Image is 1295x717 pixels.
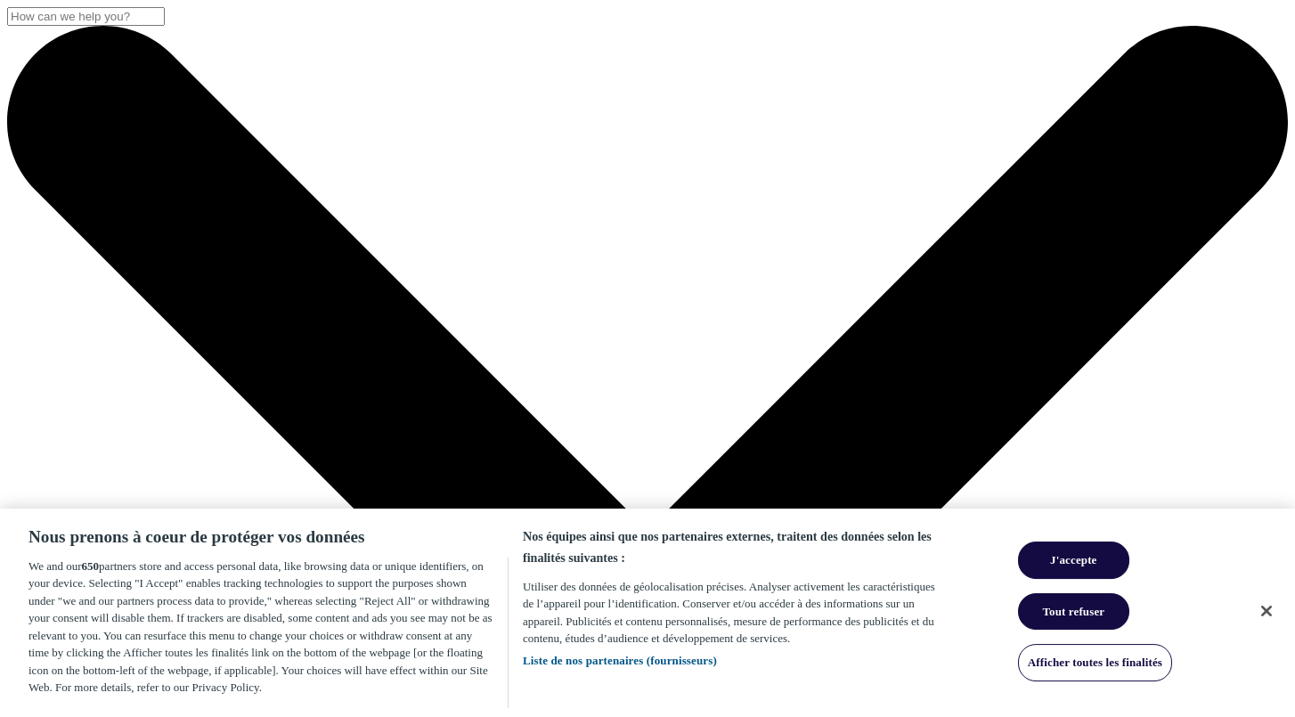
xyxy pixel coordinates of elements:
[523,526,941,569] h3: Nos équipes ainsi que nos partenaires externes, traitent des données selon les finalités suivantes :
[523,578,941,670] p: Utiliser des données de géolocalisation précises. Analyser activement les caractéristiques de l’a...
[29,558,509,708] div: We and our partners store and access personal data, like browsing data or unique identifiers, on ...
[29,526,493,549] h2: Nous prenons à coeur de protéger vos données
[1018,542,1129,579] button: J'accepte
[523,652,717,670] button: Liste de nos partenaires (fournisseurs)
[1247,591,1286,631] button: Fermer
[82,559,100,573] span: 650
[1018,593,1129,631] button: Tout refuser
[7,7,165,26] input: Recherche
[1018,644,1172,681] button: Afficher toutes les finalités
